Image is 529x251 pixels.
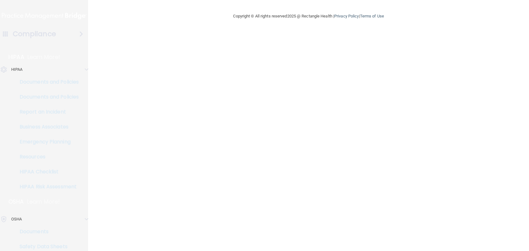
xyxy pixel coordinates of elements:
[4,109,89,115] p: Report an Incident
[4,169,89,175] p: HIPAA Checklist
[4,229,89,235] p: Documents
[4,244,89,250] p: Safety Data Sheets
[4,154,89,160] p: Resources
[4,139,89,145] p: Emergency Planning
[27,53,60,61] p: Learn More!
[334,14,359,18] a: Privacy Policy
[2,10,87,22] img: PMB logo
[11,66,23,73] p: HIPAA
[4,94,89,100] p: Documents and Policies
[360,14,384,18] a: Terms of Use
[4,79,89,85] p: Documents and Policies
[13,30,56,38] h4: Compliance
[8,53,24,61] p: HIPAA
[11,215,22,223] p: OSHA
[4,124,89,130] p: Business Associates
[195,6,422,26] div: Copyright © All rights reserved 2025 @ Rectangle Health | |
[27,198,60,205] p: Learn More!
[8,198,24,205] p: OSHA
[4,184,89,190] p: HIPAA Risk Assessment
